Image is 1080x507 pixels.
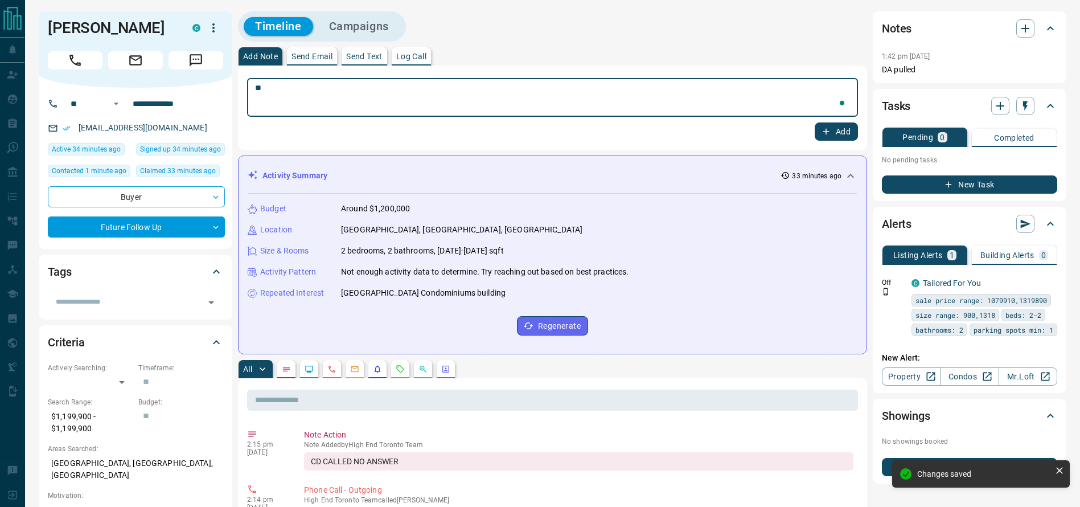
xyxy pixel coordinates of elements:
span: Claimed 33 minutes ago [140,165,216,177]
p: [GEOGRAPHIC_DATA], [GEOGRAPHIC_DATA], [GEOGRAPHIC_DATA] [341,224,582,236]
span: size range: 900,1318 [915,309,995,321]
button: Add [815,122,858,141]
svg: Notes [282,365,291,374]
div: Notes [882,15,1057,42]
h2: Alerts [882,215,911,233]
button: Timeline [244,17,313,36]
button: Open [109,97,123,111]
svg: Email Verified [63,124,71,132]
svg: Listing Alerts [373,365,382,374]
div: Future Follow Up [48,216,225,238]
div: Activity Summary33 minutes ago [248,165,857,186]
span: bathrooms: 2 [915,324,963,336]
div: condos.ca [911,279,919,287]
svg: Emails [350,365,359,374]
p: Activity Summary [262,170,327,182]
span: Active 34 minutes ago [52,144,121,155]
button: Regenerate [517,316,588,336]
p: Search Range: [48,397,133,407]
a: Mr.Loft [999,367,1057,386]
button: Open [203,295,219,310]
div: condos.ca [192,24,200,32]
p: Listing Alerts [893,251,943,259]
h2: Criteria [48,333,85,351]
p: Add Note [243,52,278,60]
p: 1:42 pm [DATE] [882,52,930,60]
p: Timeframe: [138,363,223,373]
div: CD CALLED NO ANSWER [304,452,853,471]
p: No pending tasks [882,152,1057,169]
p: Actively Searching: [48,363,133,373]
span: sale price range: 1079910,1319890 [915,295,1047,306]
p: [GEOGRAPHIC_DATA] Condominiums building [341,287,506,299]
p: Off [882,277,905,288]
a: Property [882,367,941,386]
div: Mon Oct 13 2025 [136,165,225,181]
div: Criteria [48,329,223,356]
h2: Showings [882,407,930,425]
h1: [PERSON_NAME] [48,19,175,37]
p: Send Email [291,52,332,60]
p: All [243,365,252,373]
p: Completed [994,134,1034,142]
svg: Push Notification Only [882,288,890,296]
p: 2:14 pm [247,496,287,504]
span: beds: 2-2 [1005,309,1041,321]
svg: Calls [327,365,336,374]
p: Motivation: [48,490,223,501]
p: 0 [1041,251,1046,259]
textarea: To enrich screen reader interactions, please activate Accessibility in Grammarly extension settings [255,83,850,112]
p: 1 [950,251,954,259]
p: 2:15 pm [247,440,287,448]
p: Not enough activity data to determine. Try reaching out based on best practices. [341,266,629,278]
p: Around $1,200,000 [341,203,410,215]
p: Phone Call - Outgoing [304,484,853,496]
p: 0 [940,133,945,141]
p: Repeated Interest [260,287,324,299]
a: Tailored For You [923,279,981,288]
p: $1,199,900 - $1,199,900 [48,407,133,438]
p: 2 bedrooms, 2 bathrooms, [DATE]-[DATE] sqft [341,245,504,257]
p: DA pulled [882,64,1057,76]
p: Budget: [138,397,223,407]
span: Contacted 1 minute ago [52,165,126,177]
div: Mon Oct 13 2025 [48,165,130,181]
p: Building Alerts [980,251,1034,259]
p: [GEOGRAPHIC_DATA], [GEOGRAPHIC_DATA], [GEOGRAPHIC_DATA] [48,454,223,485]
h2: Notes [882,19,911,38]
div: Alerts [882,210,1057,238]
p: Areas Searched: [48,444,223,454]
p: Send Text [346,52,383,60]
p: [DATE] [247,448,287,456]
svg: Lead Browsing Activity [305,365,314,374]
p: Log Call [396,52,426,60]
a: Condos [940,367,999,386]
p: High End Toronto Team called [PERSON_NAME] [304,496,853,504]
div: Mon Oct 13 2025 [48,143,130,159]
span: parking spots min: 1 [974,324,1053,336]
div: Tags [48,258,223,285]
p: Pending [902,133,933,141]
div: Buyer [48,186,225,207]
p: No showings booked [882,436,1057,447]
div: Mon Oct 13 2025 [136,143,225,159]
svg: Agent Actions [441,365,450,374]
p: 33 minutes ago [792,171,841,181]
p: Note Action [304,429,853,441]
p: Location [260,224,292,236]
button: New Showing [882,458,1057,476]
h2: Tasks [882,97,910,115]
button: Campaigns [318,17,400,36]
p: Activity Pattern [260,266,316,278]
div: Showings [882,402,1057,430]
h2: Tags [48,263,71,281]
button: New Task [882,175,1057,194]
p: Budget [260,203,286,215]
p: Note Added by High End Toronto Team [304,441,853,449]
div: Tasks [882,92,1057,120]
p: Size & Rooms [260,245,309,257]
a: [EMAIL_ADDRESS][DOMAIN_NAME] [79,123,207,132]
p: New Alert: [882,352,1057,364]
span: Message [169,51,223,69]
div: Changes saved [917,469,1050,479]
